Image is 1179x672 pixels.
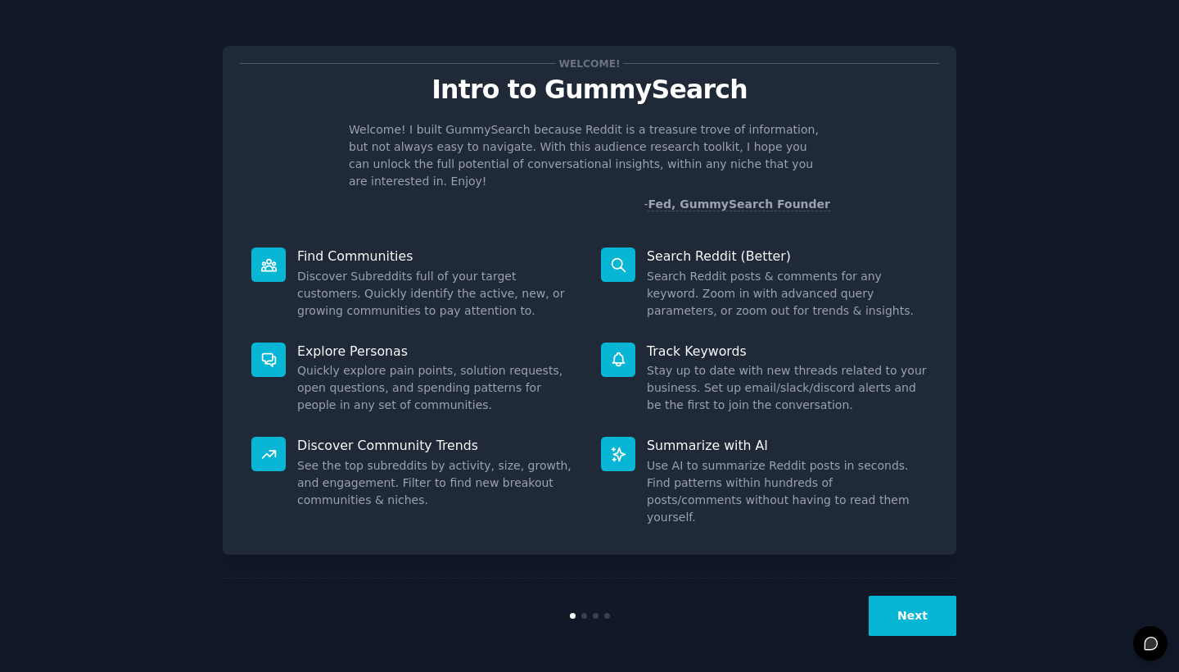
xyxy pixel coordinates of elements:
p: Track Keywords [647,343,928,360]
dd: Stay up to date with new threads related to your business. Set up email/slack/discord alerts and ... [647,362,928,414]
p: Discover Community Trends [297,437,578,454]
p: Explore Personas [297,343,578,360]
p: Summarize with AI [647,437,928,454]
dd: Quickly explore pain points, solution requests, open questions, and spending patterns for people ... [297,362,578,414]
a: Fed, GummySearch Founder [648,198,830,211]
dd: See the top subreddits by activity, size, growth, and engagement. Filter to find new breakout com... [297,457,578,509]
dd: Use AI to summarize Reddit posts in seconds. Find patterns within hundreds of posts/comments with... [647,457,928,526]
button: Next [869,596,956,636]
span: Welcome! [556,55,623,72]
p: Intro to GummySearch [240,75,939,104]
p: Find Communities [297,247,578,265]
p: Search Reddit (Better) [647,247,928,265]
dd: Discover Subreddits full of your target customers. Quickly identify the active, new, or growing c... [297,268,578,320]
dd: Search Reddit posts & comments for any keyword. Zoom in with advanced query parameters, or zoom o... [647,268,928,320]
div: - [644,196,830,213]
p: Welcome! I built GummySearch because Reddit is a treasure trove of information, but not always ea... [349,121,830,190]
